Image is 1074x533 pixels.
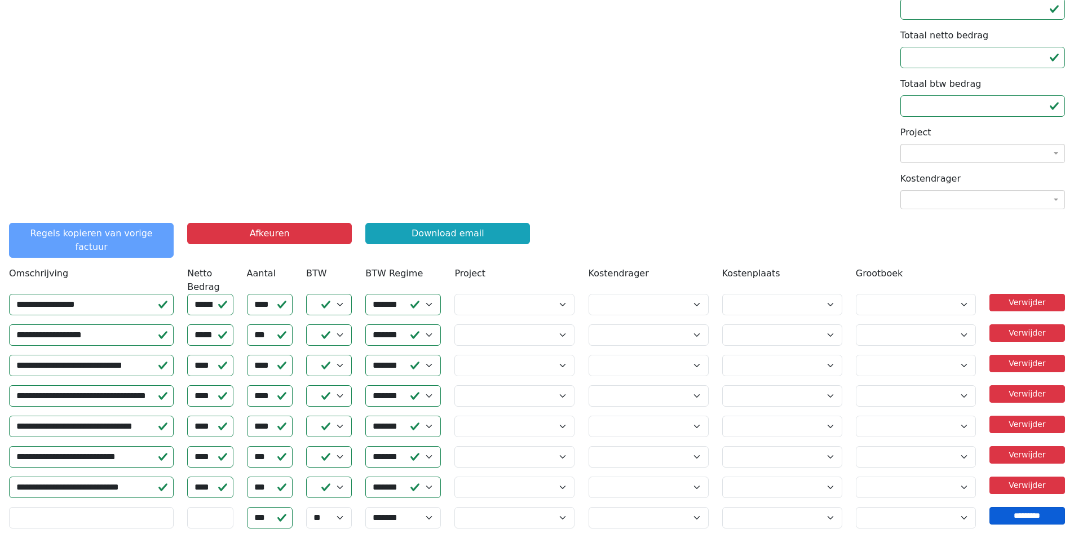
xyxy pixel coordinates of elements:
label: Netto Bedrag [187,267,233,294]
label: Grootboek [856,267,903,280]
label: Kostenplaats [722,267,780,280]
label: Kostendrager [900,172,961,186]
a: Verwijder [989,416,1065,433]
label: Kostendrager [589,267,649,280]
label: Project [454,267,485,280]
a: Verwijder [989,446,1065,464]
label: Omschrijving [9,267,68,280]
label: Totaal btw bedrag [900,77,982,91]
label: Aantal [247,267,276,280]
a: Download email [365,223,530,244]
a: Verwijder [989,477,1065,494]
a: Verwijder [989,324,1065,342]
label: Project [900,126,931,139]
a: Verwijder [989,385,1065,403]
label: BTW [306,267,327,280]
a: Verwijder [989,294,1065,311]
label: BTW Regime [365,267,423,280]
button: Afkeuren [187,223,352,244]
label: Totaal netto bedrag [900,29,988,42]
a: Verwijder [989,355,1065,372]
